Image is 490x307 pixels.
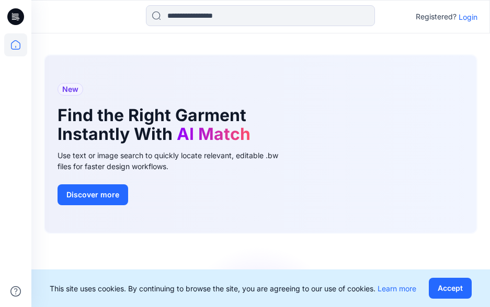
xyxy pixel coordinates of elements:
a: Learn more [378,284,416,293]
div: Use text or image search to quickly locate relevant, editable .bw files for faster design workflows. [58,150,293,172]
p: Registered? [416,10,457,23]
p: Login [459,11,477,22]
h1: Find the Right Garment Instantly With [58,106,277,144]
button: Discover more [58,184,128,205]
span: AI Match [177,124,250,144]
span: New [62,83,78,96]
button: Accept [429,278,472,299]
p: This site uses cookies. By continuing to browse the site, you are agreeing to our use of cookies. [50,283,416,294]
